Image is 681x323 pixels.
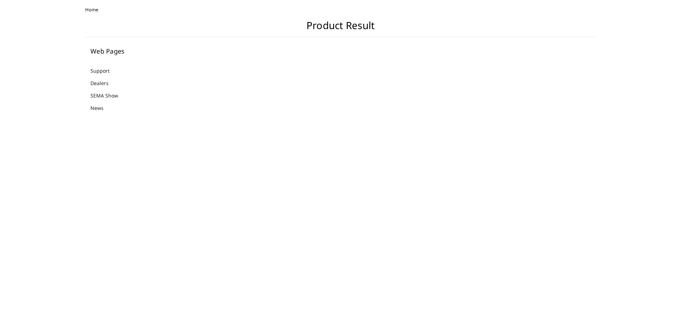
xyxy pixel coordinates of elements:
h1: Product Result [85,20,596,37]
a: News [90,104,112,112]
a: Dealers [90,79,117,87]
span: Home [85,6,98,13]
h5: Web Pages [90,48,177,54]
a: Support [90,67,118,74]
a: SEMA Show [90,92,127,99]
